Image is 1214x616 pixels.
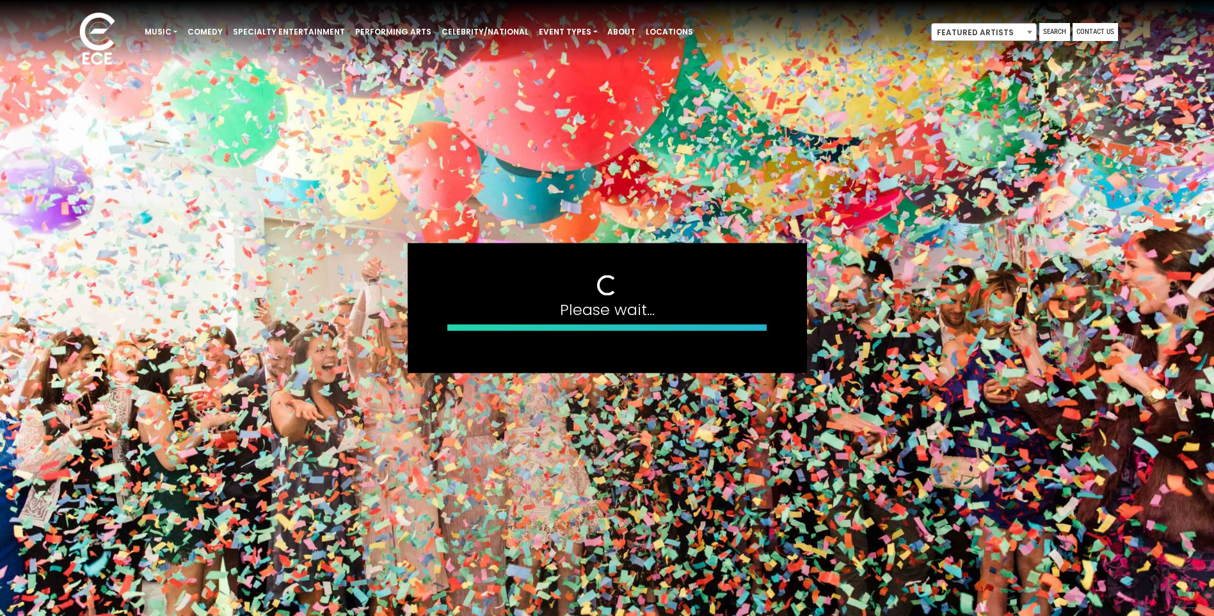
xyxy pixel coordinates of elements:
[641,21,698,43] a: Locations
[350,21,436,43] a: Performing Arts
[140,21,182,43] a: Music
[447,301,767,320] h4: Please wait...
[65,9,129,71] img: ece_new_logo_whitev2-1.png
[1073,23,1118,41] a: Contact Us
[932,24,1036,42] span: Featured Artists
[182,21,228,43] a: Comedy
[1039,23,1070,41] a: Search
[534,21,602,43] a: Event Types
[602,21,641,43] a: About
[228,21,350,43] a: Specialty Entertainment
[931,23,1037,41] span: Featured Artists
[436,21,534,43] a: Celebrity/National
